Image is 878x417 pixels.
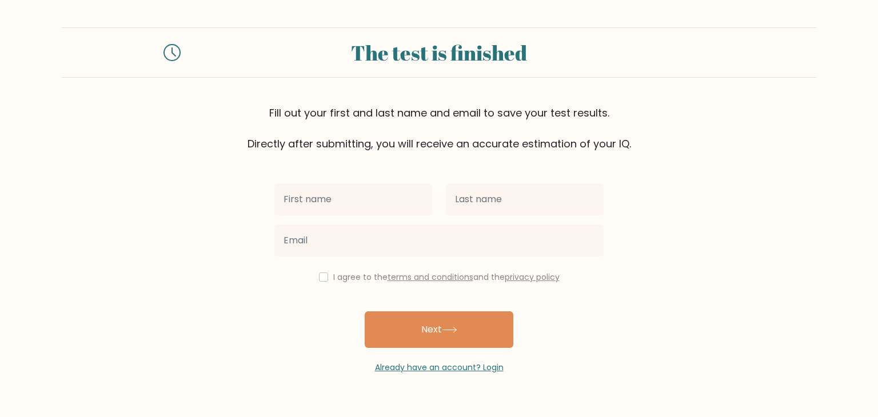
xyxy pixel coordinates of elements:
[388,271,473,283] a: terms and conditions
[446,183,604,215] input: Last name
[365,311,513,348] button: Next
[505,271,560,283] a: privacy policy
[62,105,816,151] div: Fill out your first and last name and email to save your test results. Directly after submitting,...
[333,271,560,283] label: I agree to the and the
[274,183,432,215] input: First name
[194,37,684,68] div: The test is finished
[274,224,604,256] input: Email
[375,362,504,373] a: Already have an account? Login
